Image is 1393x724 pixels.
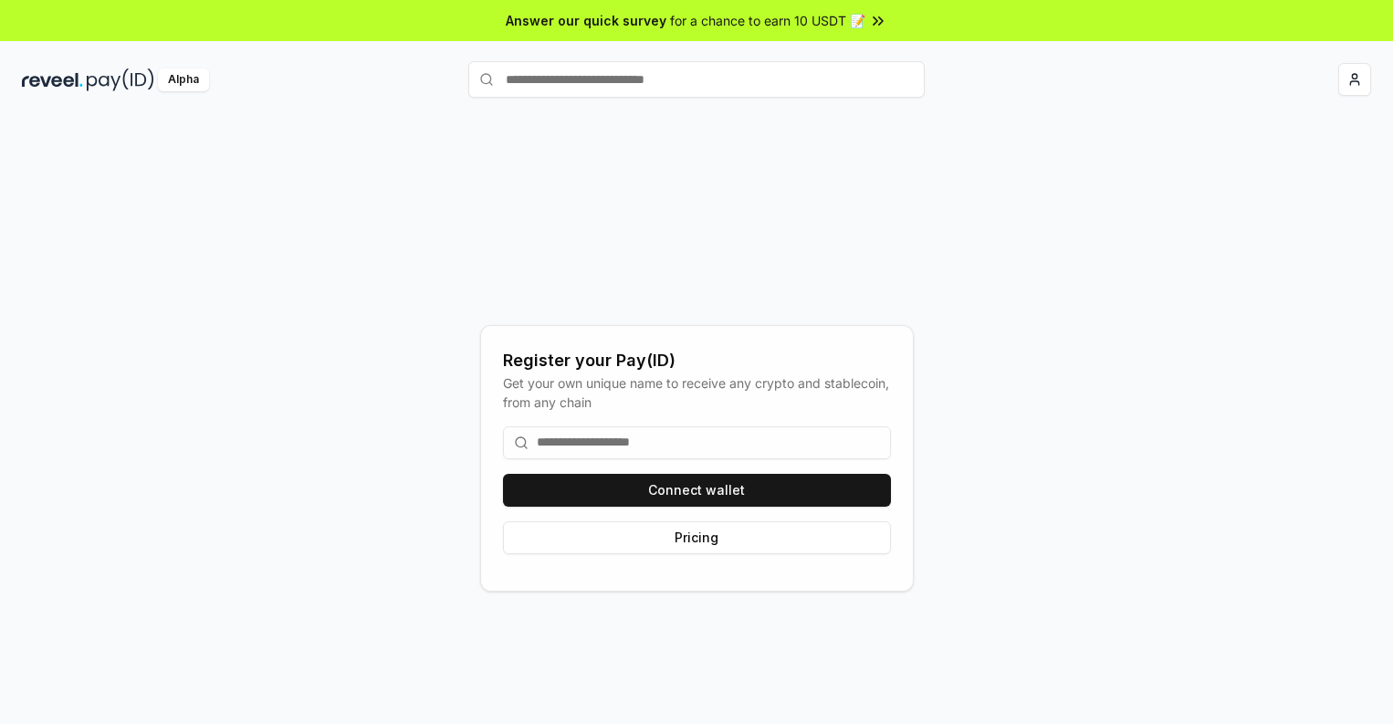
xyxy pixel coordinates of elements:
button: Connect wallet [503,474,891,507]
div: Alpha [158,68,209,91]
span: Answer our quick survey [506,11,666,30]
img: pay_id [87,68,154,91]
div: Register your Pay(ID) [503,348,891,373]
button: Pricing [503,521,891,554]
span: for a chance to earn 10 USDT 📝 [670,11,865,30]
div: Get your own unique name to receive any crypto and stablecoin, from any chain [503,373,891,412]
img: reveel_dark [22,68,83,91]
